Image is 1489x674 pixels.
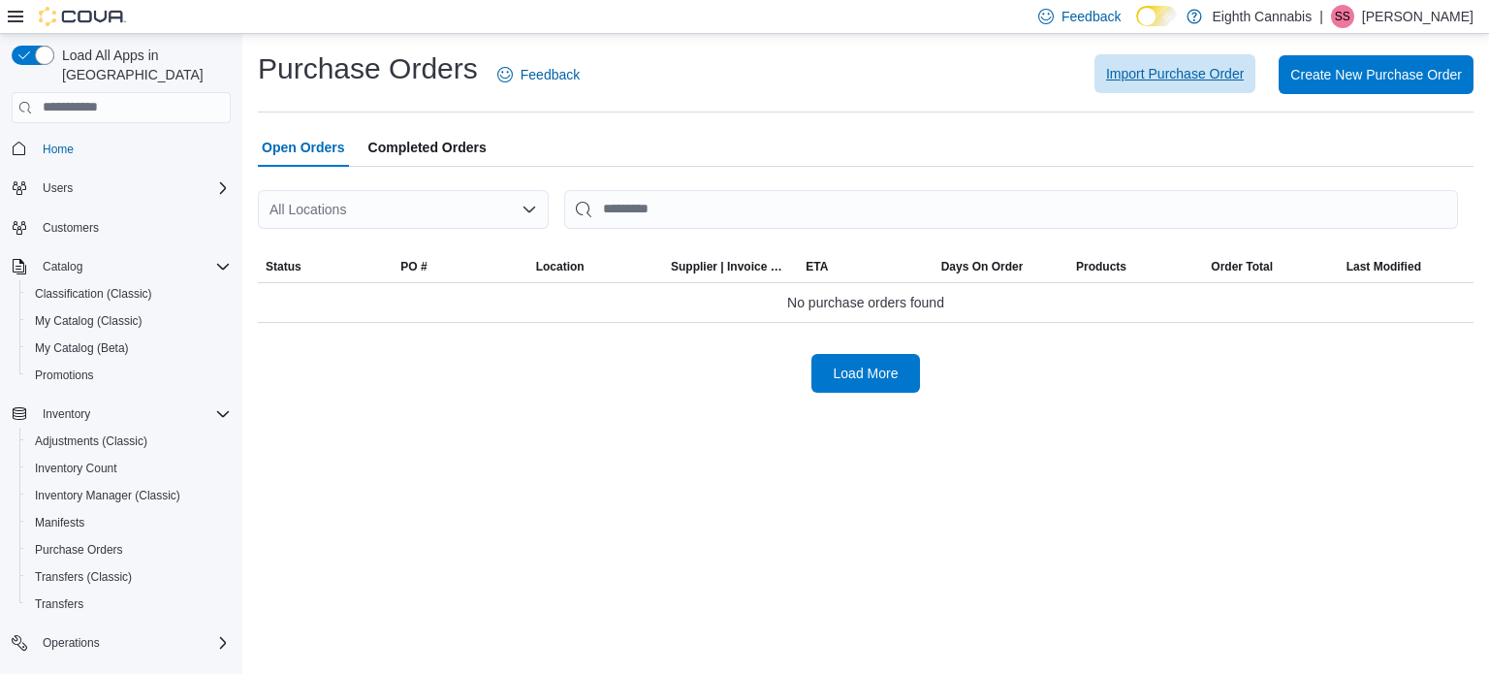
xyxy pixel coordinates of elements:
[522,202,537,217] button: Open list of options
[258,251,393,282] button: Status
[1212,5,1312,28] p: Eighth Cannabis
[43,259,82,274] span: Catalog
[27,484,188,507] a: Inventory Manager (Classic)
[35,569,132,585] span: Transfers (Classic)
[35,368,94,383] span: Promotions
[35,137,231,161] span: Home
[19,455,238,482] button: Inventory Count
[54,46,231,84] span: Load All Apps in [GEOGRAPHIC_DATA]
[43,142,74,157] span: Home
[564,190,1458,229] input: This is a search bar. After typing your query, hit enter to filter the results lower in the page.
[811,354,920,393] button: Load More
[27,593,91,616] a: Transfers
[806,259,828,274] span: ETA
[1279,55,1473,94] button: Create New Purchase Order
[27,538,231,562] span: Purchase Orders
[35,215,231,240] span: Customers
[1339,251,1473,282] button: Last Modified
[19,482,238,509] button: Inventory Manager (Classic)
[35,461,117,476] span: Inventory Count
[1335,5,1350,28] span: SS
[1136,6,1177,26] input: Dark Mode
[834,364,899,383] span: Load More
[27,309,231,333] span: My Catalog (Classic)
[27,337,137,360] a: My Catalog (Beta)
[27,511,92,534] a: Manifests
[27,282,231,305] span: Classification (Classic)
[35,255,231,278] span: Catalog
[35,216,107,240] a: Customers
[798,251,933,282] button: ETA
[1362,5,1473,28] p: [PERSON_NAME]
[368,128,487,167] span: Completed Orders
[1068,251,1203,282] button: Products
[1346,259,1421,274] span: Last Modified
[1211,259,1273,274] span: Order Total
[4,175,238,202] button: Users
[35,177,80,200] button: Users
[536,259,585,274] div: Location
[393,251,527,282] button: PO #
[19,428,238,455] button: Adjustments (Classic)
[27,538,131,562] a: Purchase Orders
[43,220,99,236] span: Customers
[19,280,238,307] button: Classification (Classic)
[787,291,944,314] span: No purchase orders found
[35,286,152,302] span: Classification (Classic)
[35,631,231,655] span: Operations
[27,484,231,507] span: Inventory Manager (Classic)
[19,307,238,335] button: My Catalog (Classic)
[35,402,231,426] span: Inventory
[19,591,238,618] button: Transfers
[35,596,83,612] span: Transfers
[1203,251,1338,282] button: Order Total
[35,631,108,655] button: Operations
[35,138,81,161] a: Home
[27,430,231,453] span: Adjustments (Classic)
[1094,54,1255,93] button: Import Purchase Order
[27,309,150,333] a: My Catalog (Classic)
[27,364,102,387] a: Promotions
[19,563,238,591] button: Transfers (Classic)
[4,629,238,657] button: Operations
[262,128,345,167] span: Open Orders
[19,362,238,389] button: Promotions
[27,511,231,534] span: Manifests
[941,259,1024,274] span: Days On Order
[27,457,125,480] a: Inventory Count
[27,282,160,305] a: Classification (Classic)
[39,7,126,26] img: Cova
[4,401,238,428] button: Inventory
[27,430,155,453] a: Adjustments (Classic)
[4,213,238,241] button: Customers
[266,259,301,274] span: Status
[671,259,790,274] span: Supplier | Invoice Number
[258,49,478,88] h1: Purchase Orders
[1106,64,1244,83] span: Import Purchase Order
[4,135,238,163] button: Home
[35,340,129,356] span: My Catalog (Beta)
[27,337,231,360] span: My Catalog (Beta)
[27,364,231,387] span: Promotions
[27,565,231,589] span: Transfers (Classic)
[400,259,427,274] span: PO #
[19,509,238,536] button: Manifests
[1076,259,1126,274] span: Products
[1136,26,1137,27] span: Dark Mode
[43,180,73,196] span: Users
[35,433,147,449] span: Adjustments (Classic)
[27,565,140,589] a: Transfers (Classic)
[934,251,1068,282] button: Days On Order
[528,251,663,282] button: Location
[19,536,238,563] button: Purchase Orders
[521,65,580,84] span: Feedback
[35,515,84,530] span: Manifests
[1331,5,1354,28] div: Shari Smiley
[35,402,98,426] button: Inventory
[1290,65,1462,84] span: Create New Purchase Order
[27,593,231,616] span: Transfers
[1061,7,1121,26] span: Feedback
[35,255,90,278] button: Catalog
[43,406,90,422] span: Inventory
